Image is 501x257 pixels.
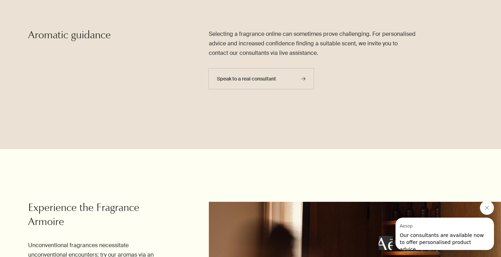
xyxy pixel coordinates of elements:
h2: Experience the Fragrance Armoire [28,202,167,230]
iframe: no content [379,236,393,250]
iframe: Message from Aesop [396,218,494,250]
h2: Aromatic guidance [28,29,167,43]
p: Selecting a fragrance online can sometimes prove challenging. For personalised advice and increas... [209,29,418,58]
a: Speak to a real consultant [208,68,314,89]
div: Aesop says "Our consultants are available now to offer personalised product advice.". Open messag... [379,201,494,250]
iframe: Close message from Aesop [480,201,494,215]
span: Our consultants are available now to offer personalised product advice. [4,15,88,34]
